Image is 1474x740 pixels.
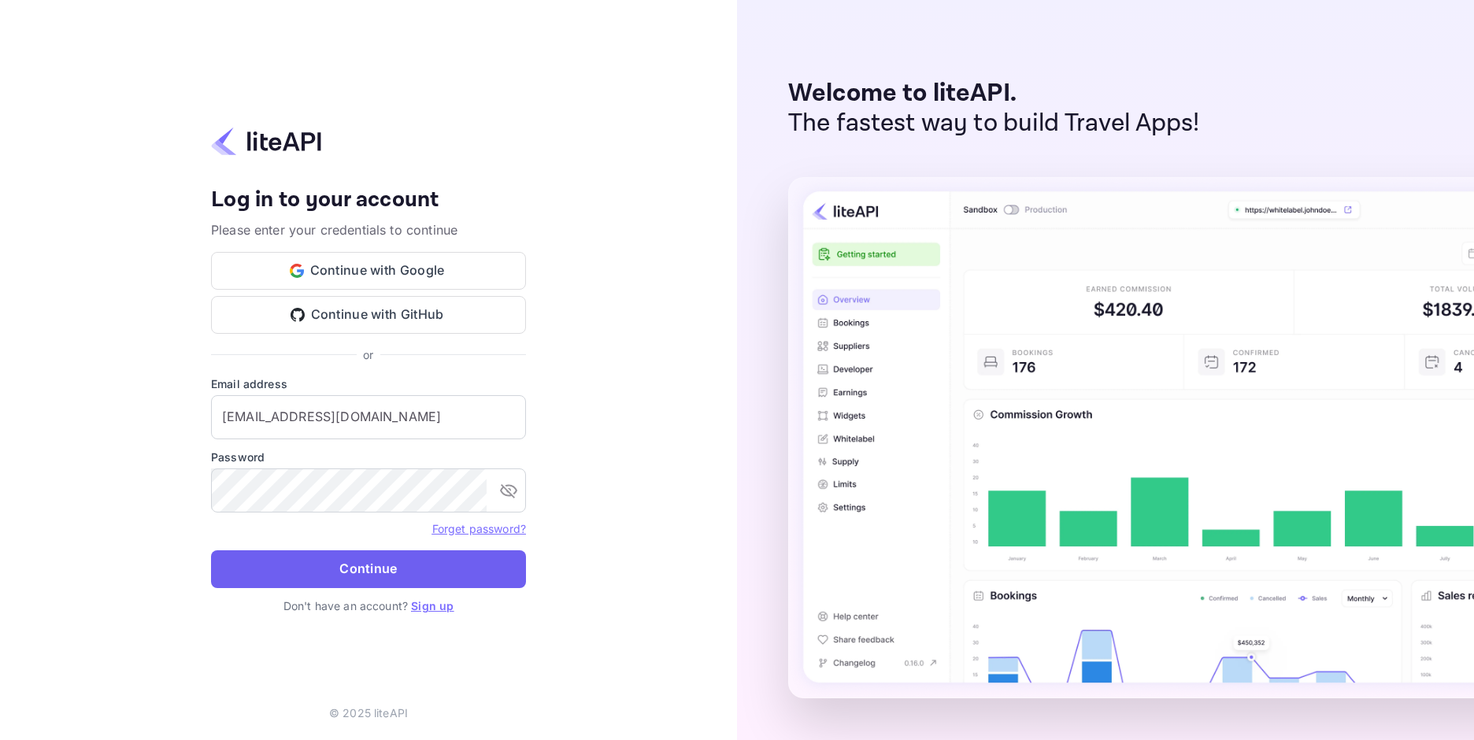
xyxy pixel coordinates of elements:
[329,705,408,721] p: © 2025 liteAPI
[211,220,526,239] p: Please enter your credentials to continue
[211,296,526,334] button: Continue with GitHub
[211,126,321,157] img: liteapi
[211,252,526,290] button: Continue with Google
[211,598,526,614] p: Don't have an account?
[363,346,373,363] p: or
[432,522,526,535] a: Forget password?
[411,599,454,612] a: Sign up
[211,550,526,588] button: Continue
[788,79,1200,109] p: Welcome to liteAPI.
[493,475,524,506] button: toggle password visibility
[788,109,1200,139] p: The fastest way to build Travel Apps!
[432,520,526,536] a: Forget password?
[211,376,526,392] label: Email address
[211,449,526,465] label: Password
[211,187,526,214] h4: Log in to your account
[211,395,526,439] input: Enter your email address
